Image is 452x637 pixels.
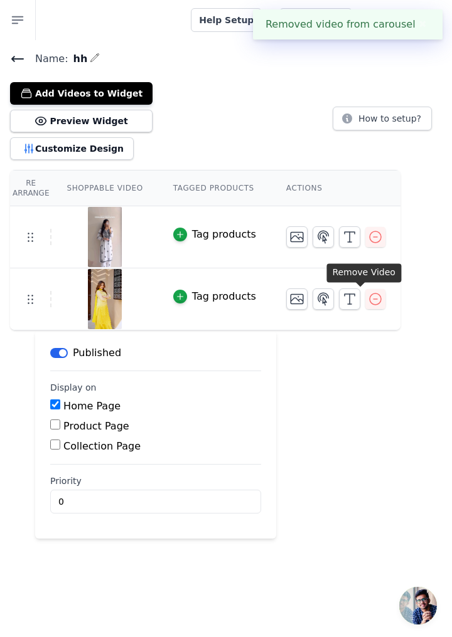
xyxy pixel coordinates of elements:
a: How to setup? [333,115,432,127]
label: Product Page [63,420,129,432]
img: reel-preview-kym7aa-ur.myshopify.com-3708476203345409837_51731245875.jpeg [87,269,122,329]
button: Preview Widget [10,110,153,132]
img: reel-preview-kym7aa-ur.myshopify.com-3706513426821285195_51731245875.jpeg [87,207,122,267]
button: Change Thumbnail [286,226,308,248]
a: Book Demo [279,8,352,32]
th: Tagged Products [158,171,271,206]
button: How to setup? [333,107,432,130]
div: Open chat [399,587,437,624]
p: Published [73,345,121,361]
div: Tag products [192,227,256,242]
span: hh [68,51,88,66]
label: Collection Page [63,440,141,452]
div: Removed video from carousel [253,9,443,39]
label: Priority [50,475,261,487]
label: Home Page [63,400,121,412]
th: Shoppable Video [51,171,158,206]
button: M MD herbals [362,9,442,31]
button: Customize Design [10,137,134,160]
span: Name: [25,51,68,66]
div: Tag products [192,289,256,304]
p: MD herbals [382,9,442,31]
button: Tag products [173,289,256,304]
button: Close [416,17,430,32]
button: Tag products [173,227,256,242]
div: Edit Name [90,50,100,67]
button: Add Videos to Widget [10,82,153,105]
button: Change Thumbnail [286,288,308,310]
th: Re Arrange [10,171,51,206]
legend: Display on [50,381,97,394]
th: Actions [271,171,401,206]
a: Help Setup [191,8,262,32]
